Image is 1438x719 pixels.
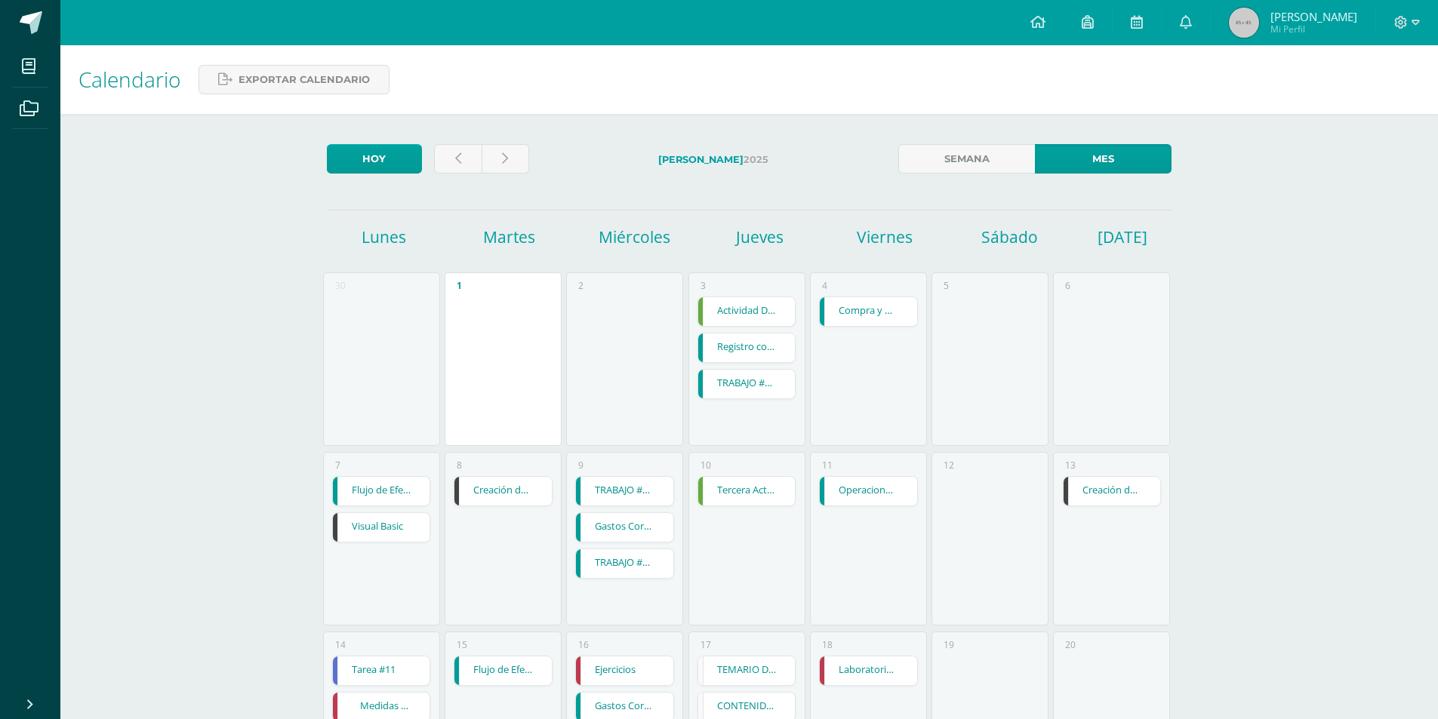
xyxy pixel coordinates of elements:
div: 8 [457,459,462,472]
h1: [DATE] [1098,226,1116,247]
div: 10 [701,459,711,472]
a: Gastos Corrientes y de Capital [576,513,673,542]
div: Tercera Actividad | Tarea [697,476,796,506]
div: Creación de Consultas | Tarea [1063,476,1162,506]
div: TRABAJO #3 - CULTURA, IDENTIDAD Y MULTICULTURALIDAD | Tarea [575,476,674,506]
div: Creación de Consultas | Tarea [454,476,553,506]
a: Tarea #11 [333,656,430,685]
div: 4 [822,279,827,292]
div: 15 [457,638,467,651]
div: 7 [335,459,340,472]
div: Visual Basic | Tarea [332,512,431,542]
h1: Viernes [824,226,945,247]
div: 12 [944,459,954,472]
span: [PERSON_NAME] [1270,9,1357,24]
div: Laboratorio asimetría | Tarea [819,656,918,686]
span: Calendario [79,65,180,94]
div: 5 [944,279,949,292]
a: Registro contable de los gastos de capital. [698,333,796,362]
div: Compra y Venta de Divisas | Tarea [819,297,918,327]
a: Actividad Dos [698,297,796,326]
a: Exportar calendario [199,65,390,94]
div: 9 [578,459,584,472]
a: Operaciones Varios [820,477,917,505]
div: Flujo de Efectivo. | Tarea [454,656,553,686]
div: Tarea #11 | Tarea [332,656,431,686]
span: Exportar calendario [239,66,370,94]
div: 20 [1065,638,1076,651]
div: 19 [944,638,954,651]
a: Ejercicios [576,656,673,685]
a: Creación de Consultas [454,477,552,505]
div: 3 [701,279,706,292]
a: Hoy [327,144,422,174]
div: 13 [1065,459,1076,472]
div: TEMARIO DE NIVELACIÓN | Evento [697,656,796,686]
h1: Sábado [950,226,1070,247]
div: 16 [578,638,589,651]
a: Flujo de Efectivo. [454,656,552,685]
a: TRABAJO #3 - SISTEMA DE FLUJO [576,549,673,578]
a: Flujo de Efectivo [333,477,430,505]
a: Creación de Consultas [1064,477,1161,505]
span: Mi Perfil [1270,23,1357,35]
strong: [PERSON_NAME] [658,154,744,165]
a: TRABAJO #3 - TRABAJO DE RÉGIMEN ESPECIAL [698,370,796,398]
div: 1 [457,279,462,292]
div: Operaciones Varios | Tarea [819,476,918,506]
label: 2025 [541,144,886,175]
a: Mes [1035,144,1172,174]
a: Tercera Actividad [698,477,796,505]
div: 17 [701,638,711,651]
h1: Lunes [324,226,445,247]
div: Flujo de Efectivo | Tarea [332,476,431,506]
div: Registro contable de los gastos de capital. | Tarea [697,333,796,363]
div: TRABAJO #3 - SISTEMA DE FLUJO | Tarea [575,548,674,579]
h1: Martes [449,226,570,247]
a: Laboratorio asimetría [820,656,917,685]
div: 6 [1065,279,1070,292]
div: 2 [578,279,584,292]
div: 14 [335,638,346,651]
a: Visual Basic [333,513,430,542]
h1: Miércoles [574,226,694,247]
div: Gastos Corrientes y de Capital | Tarea [575,512,674,542]
div: Ejercicios | Tarea [575,656,674,686]
div: TRABAJO #3 - TRABAJO DE RÉGIMEN ESPECIAL | Tarea [697,369,796,399]
div: 30 [335,279,346,292]
div: Actividad Dos | Tarea [697,297,796,327]
a: Compra y Venta de Divisas [820,297,917,326]
a: Semana [898,144,1035,174]
a: TRABAJO #3 - CULTURA, IDENTIDAD Y MULTICULTURALIDAD [576,477,673,505]
img: 45x45 [1229,8,1259,38]
h1: Jueves [699,226,820,247]
a: TEMARIO DE NIVELACIÓN [698,656,796,685]
div: 18 [822,638,833,651]
div: 11 [822,459,833,472]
